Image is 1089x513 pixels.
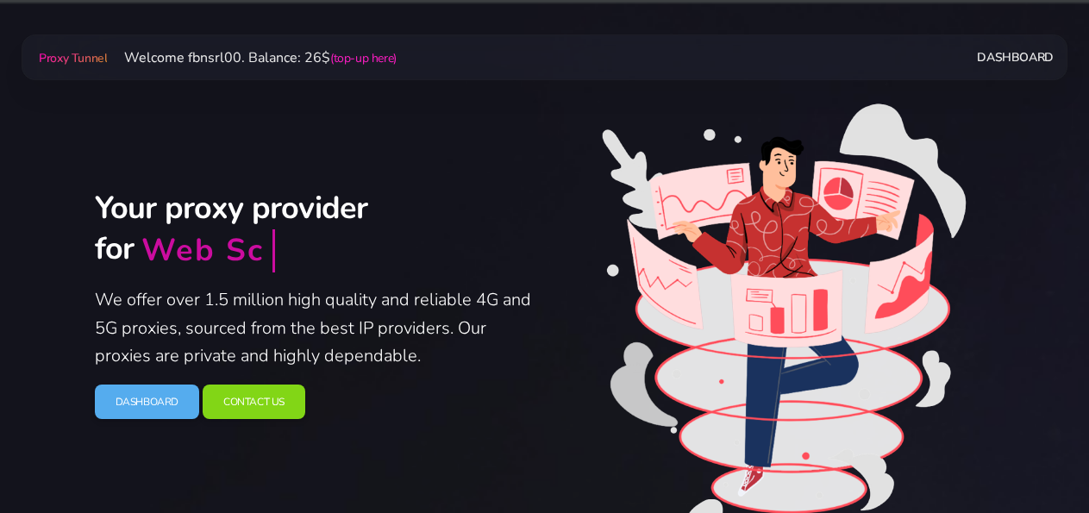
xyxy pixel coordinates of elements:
[95,385,199,420] a: Dashboard
[35,44,110,72] a: Proxy Tunnel
[141,231,264,272] div: Web Sc
[835,231,1067,491] iframe: Webchat Widget
[977,41,1053,73] a: Dashboard
[95,286,535,371] p: We offer over 1.5 million high quality and reliable 4G and 5G proxies, sourced from the best IP p...
[39,50,107,66] span: Proxy Tunnel
[95,189,535,272] h2: Your proxy provider for
[330,50,397,66] a: (top-up here)
[203,385,305,420] a: Contact Us
[110,48,397,67] span: Welcome fbnsrl00. Balance: 26$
